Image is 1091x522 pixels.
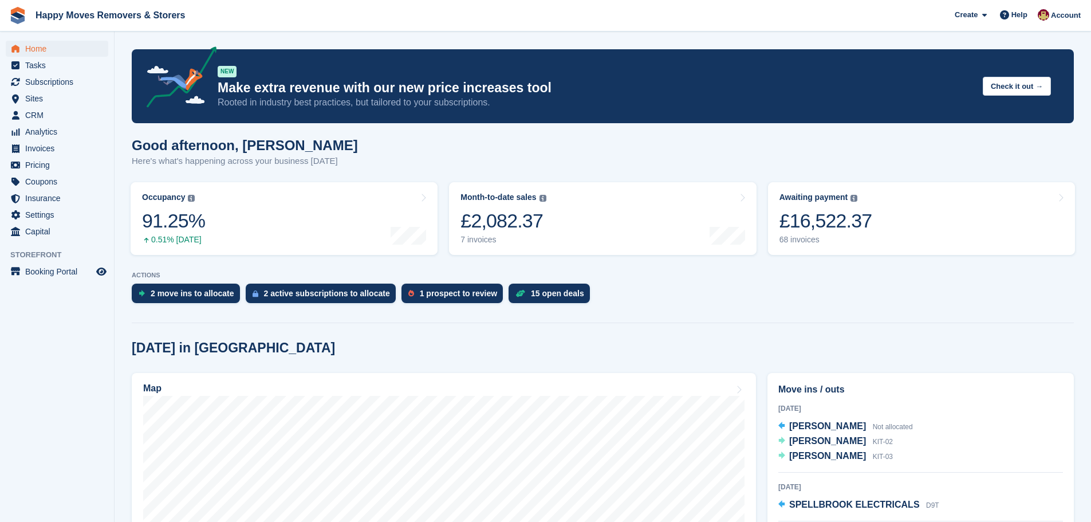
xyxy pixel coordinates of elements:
span: Help [1011,9,1027,21]
span: Invoices [25,140,94,156]
img: deal-1b604bf984904fb50ccaf53a9ad4b4a5d6e5aea283cecdc64d6e3604feb123c2.svg [515,289,525,297]
span: D9T [926,501,939,509]
span: KIT-03 [873,453,893,461]
span: Pricing [25,157,94,173]
a: menu [6,157,108,173]
a: [PERSON_NAME] Not allocated [778,419,913,434]
p: ACTIONS [132,272,1074,279]
button: Check it out → [983,77,1051,96]
p: Rooted in industry best practices, but tailored to your subscriptions. [218,96,974,109]
span: Booking Portal [25,264,94,280]
a: menu [6,74,108,90]
span: [PERSON_NAME] [789,451,866,461]
div: [DATE] [778,403,1063,414]
a: [PERSON_NAME] KIT-02 [778,434,893,449]
a: 15 open deals [509,284,596,309]
span: Storefront [10,249,114,261]
a: Month-to-date sales £2,082.37 7 invoices [449,182,756,255]
span: Analytics [25,124,94,140]
div: NEW [218,66,237,77]
a: Preview store [94,265,108,278]
img: icon-info-grey-7440780725fd019a000dd9b08b2336e03edf1995a4989e88bcd33f0948082b44.svg [188,195,195,202]
img: icon-info-grey-7440780725fd019a000dd9b08b2336e03edf1995a4989e88bcd33f0948082b44.svg [850,195,857,202]
div: 91.25% [142,209,205,233]
a: menu [6,140,108,156]
a: [PERSON_NAME] KIT-03 [778,449,893,464]
a: menu [6,174,108,190]
img: Steven Fry [1038,9,1049,21]
a: Awaiting payment £16,522.37 68 invoices [768,182,1075,255]
a: menu [6,124,108,140]
div: £16,522.37 [779,209,872,233]
a: Occupancy 91.25% 0.51% [DATE] [131,182,438,255]
div: 2 active subscriptions to allocate [264,289,390,298]
a: 2 active subscriptions to allocate [246,284,401,309]
span: Subscriptions [25,74,94,90]
a: 2 move ins to allocate [132,284,246,309]
div: 1 prospect to review [420,289,497,298]
div: Month-to-date sales [460,193,536,202]
h2: Move ins / outs [778,383,1063,397]
div: 7 invoices [460,235,546,245]
span: CRM [25,107,94,123]
div: 15 open deals [531,289,584,298]
span: Coupons [25,174,94,190]
h1: Good afternoon, [PERSON_NAME] [132,138,358,153]
a: menu [6,91,108,107]
img: icon-info-grey-7440780725fd019a000dd9b08b2336e03edf1995a4989e88bcd33f0948082b44.svg [539,195,546,202]
img: move_ins_to_allocate_icon-fdf77a2bb77ea45bf5b3d319d69a93e2d87916cf1d5bf7949dd705db3b84f3ca.svg [139,290,145,297]
a: menu [6,41,108,57]
span: Settings [25,207,94,223]
a: menu [6,57,108,73]
span: Insurance [25,190,94,206]
h2: [DATE] in [GEOGRAPHIC_DATA] [132,340,335,356]
div: £2,082.37 [460,209,546,233]
a: menu [6,107,108,123]
span: Create [955,9,978,21]
img: price-adjustments-announcement-icon-8257ccfd72463d97f412b2fc003d46551f7dbcb40ab6d574587a9cd5c0d94... [137,46,217,112]
span: Home [25,41,94,57]
a: Happy Moves Removers & Storers [31,6,190,25]
img: prospect-51fa495bee0391a8d652442698ab0144808aea92771e9ea1ae160a38d050c398.svg [408,290,414,297]
div: 68 invoices [779,235,872,245]
div: Occupancy [142,193,185,202]
span: Tasks [25,57,94,73]
div: Awaiting payment [779,193,848,202]
span: [PERSON_NAME] [789,421,866,431]
div: [DATE] [778,482,1063,492]
p: Here's what's happening across your business [DATE] [132,155,358,168]
img: active_subscription_to_allocate_icon-d502201f5373d7db506a760aba3b589e785aa758c864c3986d89f69b8ff3... [253,290,258,297]
h2: Map [143,383,162,394]
a: 1 prospect to review [401,284,509,309]
a: menu [6,223,108,240]
span: [PERSON_NAME] [789,436,866,446]
img: stora-icon-8386f47178a22dfd0bd8f6a31ec36ba5ce8667c1dd55bd0f319d3a0aa187defe.svg [9,7,26,24]
p: Make extra revenue with our new price increases tool [218,80,974,96]
div: 2 move ins to allocate [151,289,234,298]
span: Account [1051,10,1081,21]
span: Capital [25,223,94,240]
a: SPELLBROOK ELECTRICALS D9T [778,498,939,513]
div: 0.51% [DATE] [142,235,205,245]
span: Not allocated [873,423,913,431]
a: menu [6,190,108,206]
a: menu [6,264,108,280]
span: Sites [25,91,94,107]
span: KIT-02 [873,438,893,446]
a: menu [6,207,108,223]
span: SPELLBROOK ELECTRICALS [789,500,920,509]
